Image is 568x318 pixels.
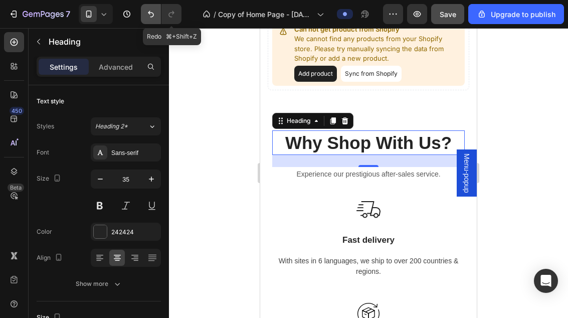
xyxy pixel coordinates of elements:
div: Align [37,251,65,265]
p: Settings [50,62,78,72]
div: Undo/Redo [141,4,181,24]
div: Show more [76,279,122,289]
p: Advanced [99,62,133,72]
button: Show more [37,275,161,293]
span: / [214,9,216,20]
div: Beta [8,184,24,192]
div: 450 [10,107,24,115]
button: Upgrade to publish [468,4,564,24]
div: Styles [37,122,54,131]
img: Alt Image [96,274,120,298]
div: Font [37,148,49,157]
p: With sites in 6 languages, we ship to over 200 countries & regions. [13,228,204,249]
p: Experience our prestigious after-sales service. [13,140,204,152]
span: Heading 2* [95,122,128,131]
div: Heading [25,88,52,97]
div: Upgrade to publish [477,9,555,20]
button: Sync from Shopify [81,38,141,54]
button: Save [431,4,464,24]
p: 7 [66,8,70,20]
p: Heading [49,36,157,48]
div: Rich Text Editor. Editing area: main [12,139,205,153]
p: Fast delivery [13,207,204,218]
img: Alt Image [96,170,120,194]
span: Save [440,10,456,19]
button: Heading 2* [91,117,161,135]
button: 7 [4,4,75,24]
span: Copy of Home Page - [DATE] 11:40:40 [218,9,313,20]
div: Color [37,227,52,236]
h2: Rich Text Editor. Editing area: main [12,102,205,127]
div: Sans-serif [111,148,158,157]
div: Text style [37,97,64,106]
div: 242424 [111,228,158,237]
button: Add product [34,38,77,54]
p: We cannot find any products from your Shopify store. Please try manually syncing the data from Sh... [34,6,201,36]
iframe: Design area [260,28,477,318]
div: Size [37,172,63,186]
div: Open Intercom Messenger [534,269,558,293]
